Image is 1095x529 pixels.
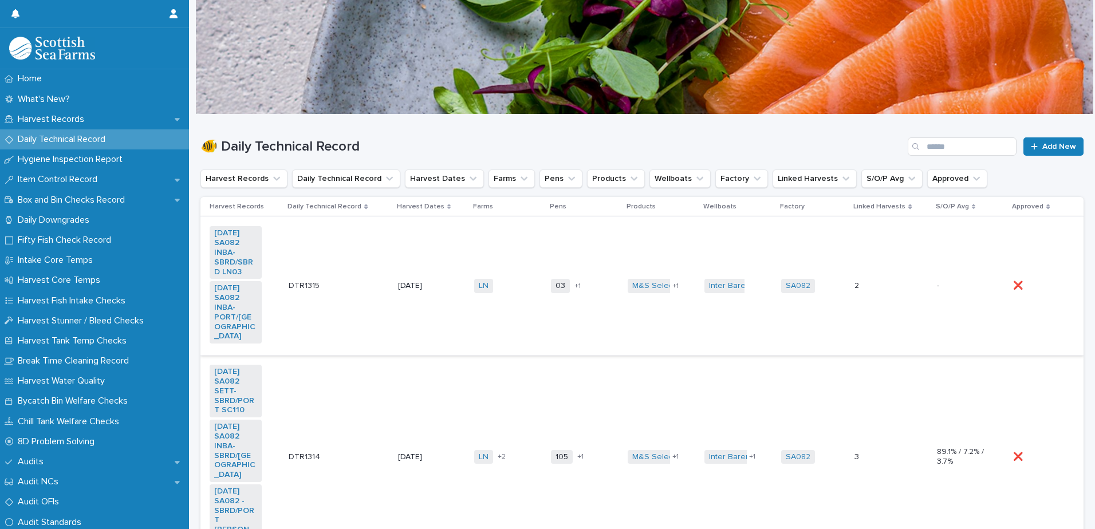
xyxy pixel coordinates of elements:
[1012,200,1043,213] p: Approved
[214,367,257,415] a: [DATE] SA082 SETT-SBRD/PORT SC110
[632,281,675,291] a: M&S Select
[908,137,1017,156] input: Search
[13,335,136,346] p: Harvest Tank Temp Checks
[398,281,450,291] p: [DATE]
[937,447,989,467] p: 89.1% / 7.2% / 3.7%
[927,169,987,188] button: Approved
[13,114,93,125] p: Harvest Records
[214,228,257,277] a: [DATE] SA082 INBA-SBRD/SBRD LN03
[672,453,679,460] span: + 1
[13,436,104,447] p: 8D Problem Solving
[709,281,757,291] a: Inter Barents
[854,279,861,291] p: 2
[398,452,450,462] p: [DATE]
[498,453,506,460] span: + 2
[405,169,484,188] button: Harvest Dates
[200,139,903,155] h1: 🐠 Daily Technical Record
[627,200,656,213] p: Products
[13,215,99,226] p: Daily Downgrades
[709,452,757,462] a: Inter Barents
[854,450,861,462] p: 3
[13,396,137,406] p: Bycatch Bin Welfare Checks
[13,476,68,487] p: Audit NCs
[13,275,109,286] p: Harvest Core Temps
[13,255,102,266] p: Intake Core Temps
[539,169,582,188] button: Pens
[649,169,711,188] button: Wellboats
[287,200,361,213] p: Daily Technical Record
[13,376,114,386] p: Harvest Water Quality
[773,169,857,188] button: Linked Harvests
[13,195,134,206] p: Box and Bin Checks Record
[937,281,989,291] p: -
[13,456,53,467] p: Audits
[9,37,95,60] img: mMrefqRFQpe26GRNOUkG
[780,200,805,213] p: Factory
[13,174,107,185] p: Item Control Record
[200,217,1084,356] tr: [DATE] SA082 INBA-SBRD/SBRD LN03 [DATE] SA082 INBA-PORT/[GEOGRAPHIC_DATA] DTR1315DTR1315 [DATE]LN...
[587,169,645,188] button: Products
[13,134,115,145] p: Daily Technical Record
[479,452,489,462] a: LN
[13,295,135,306] p: Harvest Fish Intake Checks
[489,169,535,188] button: Farms
[749,453,755,460] span: + 1
[936,200,969,213] p: S/O/P Avg
[13,315,153,326] p: Harvest Stunner / Bleed Checks
[861,169,923,188] button: S/O/P Avg
[703,200,736,213] p: Wellboats
[214,422,257,480] a: [DATE] SA082 INBA-SBRD/[GEOGRAPHIC_DATA]
[632,452,675,462] a: M&S Select
[13,94,79,105] p: What's New?
[397,200,444,213] p: Harvest Dates
[1013,279,1025,291] p: ❌
[13,73,51,84] p: Home
[13,154,132,165] p: Hygiene Inspection Report
[210,200,264,213] p: Harvest Records
[551,279,570,293] span: 03
[715,169,768,188] button: Factory
[672,283,679,290] span: + 1
[479,281,489,291] a: LN
[577,453,584,460] span: + 1
[551,450,573,464] span: 105
[853,200,905,213] p: Linked Harvests
[1023,137,1084,156] a: Add New
[1042,143,1076,151] span: Add New
[550,200,566,213] p: Pens
[473,200,493,213] p: Farms
[13,496,68,507] p: Audit OFIs
[13,517,90,528] p: Audit Standards
[786,281,810,291] a: SA082
[214,283,257,341] a: [DATE] SA082 INBA-PORT/[GEOGRAPHIC_DATA]
[289,450,322,462] p: DTR1314
[13,235,120,246] p: Fifty Fish Check Record
[200,169,287,188] button: Harvest Records
[292,169,400,188] button: Daily Technical Record
[786,452,810,462] a: SA082
[574,283,581,290] span: + 1
[1013,450,1025,462] p: ❌
[289,279,322,291] p: DTR1315
[13,356,138,366] p: Break Time Cleaning Record
[13,416,128,427] p: Chill Tank Welfare Checks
